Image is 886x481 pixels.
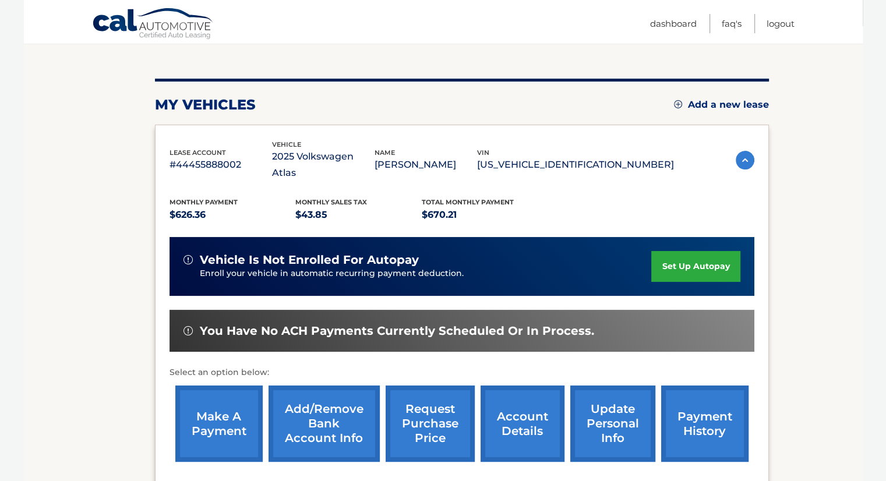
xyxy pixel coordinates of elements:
[722,14,742,33] a: FAQ's
[422,207,548,223] p: $670.21
[422,198,514,206] span: Total Monthly Payment
[272,148,375,181] p: 2025 Volkswagen Atlas
[736,151,754,169] img: accordion-active.svg
[651,251,740,282] a: set up autopay
[661,385,749,462] a: payment history
[674,99,769,111] a: Add a new lease
[375,148,395,157] span: name
[92,8,214,41] a: Cal Automotive
[650,14,697,33] a: Dashboard
[295,198,367,206] span: Monthly sales Tax
[375,157,477,173] p: [PERSON_NAME]
[155,96,256,114] h2: my vehicles
[269,385,380,462] a: Add/Remove bank account info
[170,366,754,380] p: Select an option below:
[170,198,238,206] span: Monthly Payment
[570,385,655,462] a: update personal info
[170,157,272,173] p: #44455888002
[295,207,422,223] p: $43.85
[477,157,674,173] p: [US_VEHICLE_IDENTIFICATION_NUMBER]
[200,324,594,338] span: You have no ACH payments currently scheduled or in process.
[175,385,263,462] a: make a payment
[200,253,419,267] span: vehicle is not enrolled for autopay
[183,255,193,264] img: alert-white.svg
[386,385,475,462] a: request purchase price
[674,100,682,108] img: add.svg
[200,267,652,280] p: Enroll your vehicle in automatic recurring payment deduction.
[272,140,301,148] span: vehicle
[170,207,296,223] p: $626.36
[170,148,226,157] span: lease account
[767,14,795,33] a: Logout
[481,385,564,462] a: account details
[183,326,193,335] img: alert-white.svg
[477,148,489,157] span: vin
